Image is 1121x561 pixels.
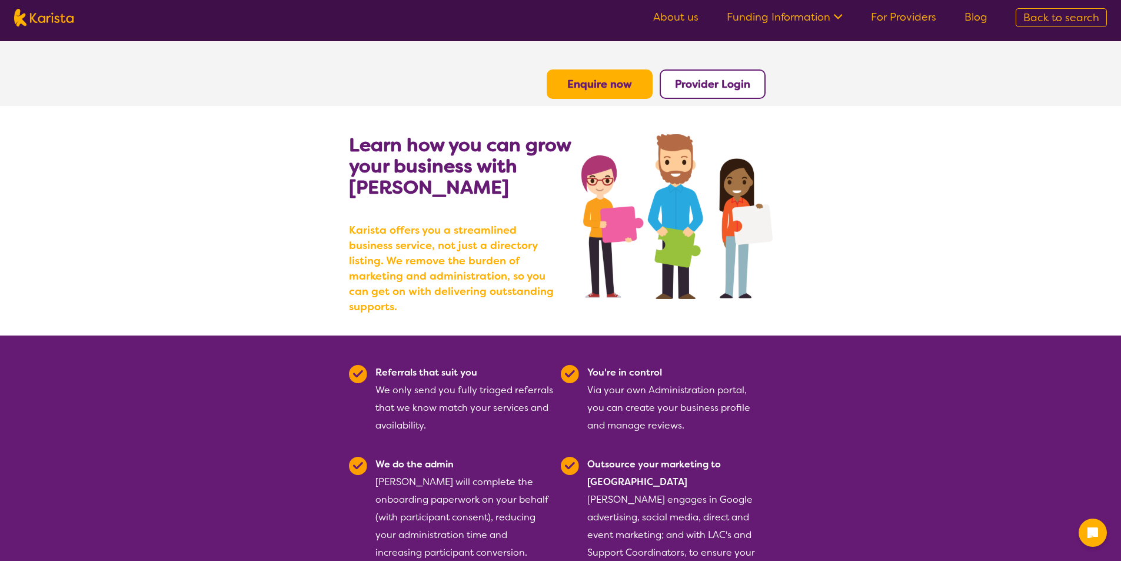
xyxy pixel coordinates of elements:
[727,10,843,24] a: Funding Information
[567,77,632,91] a: Enquire now
[964,10,987,24] a: Blog
[349,132,571,200] b: Learn how you can grow your business with [PERSON_NAME]
[587,364,766,434] div: Via your own Administration portal, you can create your business profile and manage reviews.
[675,77,750,91] a: Provider Login
[349,365,367,383] img: Tick
[871,10,936,24] a: For Providers
[587,458,721,488] b: Outsource your marketing to [GEOGRAPHIC_DATA]
[375,366,477,379] b: Referrals that suit you
[14,9,74,26] img: Karista logo
[375,364,554,434] div: We only send you fully triaged referrals that we know match your services and availability.
[547,69,653,99] button: Enquire now
[349,457,367,475] img: Tick
[561,457,579,475] img: Tick
[375,458,454,470] b: We do the admin
[581,134,772,299] img: grow your business with Karista
[660,69,766,99] button: Provider Login
[587,366,662,379] b: You're in control
[1016,8,1107,27] a: Back to search
[653,10,698,24] a: About us
[561,365,579,383] img: Tick
[1023,11,1099,25] span: Back to search
[349,223,561,314] b: Karista offers you a streamlined business service, not just a directory listing. We remove the bu...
